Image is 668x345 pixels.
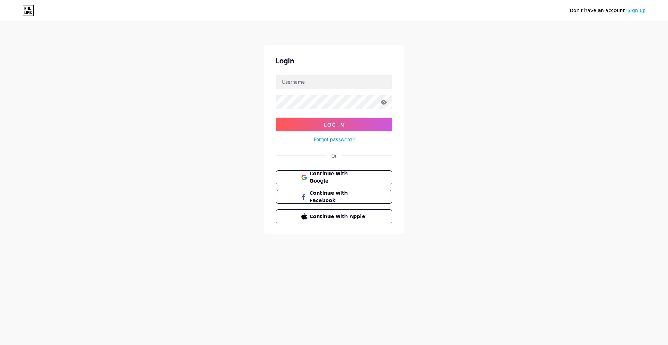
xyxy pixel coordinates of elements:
span: Continue with Apple [310,213,367,220]
button: Log In [276,118,392,131]
div: Login [276,56,392,66]
button: Continue with Facebook [276,190,392,204]
a: Forgot password? [314,136,355,143]
input: Username [276,75,392,89]
div: Don't have an account? [570,7,646,14]
button: Continue with Google [276,170,392,184]
button: Continue with Apple [276,209,392,223]
span: Log In [324,122,344,128]
a: Sign up [627,8,646,13]
span: Continue with Google [310,170,367,185]
span: Continue with Facebook [310,190,367,204]
div: Or [331,152,337,159]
